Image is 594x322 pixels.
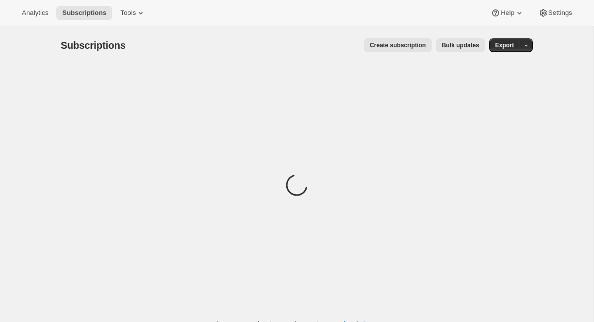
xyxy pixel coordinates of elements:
span: Subscriptions [62,9,106,17]
button: Export [489,38,520,52]
button: Bulk updates [436,38,485,52]
span: Help [501,9,514,17]
button: Help [485,6,530,20]
button: Analytics [16,6,54,20]
button: Create subscription [364,38,432,52]
span: Export [495,41,514,49]
button: Settings [532,6,578,20]
span: Subscriptions [61,40,126,51]
button: Subscriptions [56,6,112,20]
span: Settings [548,9,572,17]
span: Tools [120,9,136,17]
span: Create subscription [370,41,426,49]
span: Bulk updates [442,41,479,49]
button: Tools [114,6,152,20]
span: Analytics [22,9,48,17]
